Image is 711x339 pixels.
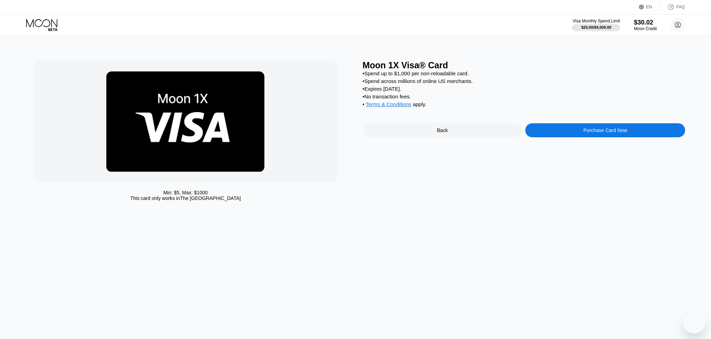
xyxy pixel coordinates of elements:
[639,4,660,11] div: EN
[363,123,522,137] div: Back
[130,195,241,201] div: This card only works in The [GEOGRAPHIC_DATA]
[363,101,685,109] div: • apply .
[163,190,208,195] div: Min: $ 5 , Max: $ 1000
[581,25,611,29] div: $25.00 / $4,000.00
[646,5,652,9] div: EN
[634,19,657,31] div: $30.02Moon Credit
[660,4,685,11] div: FAQ
[573,19,620,23] div: Visa Monthly Spend Limit
[366,101,411,107] span: Terms & Conditions
[683,311,705,333] iframe: Button to launch messaging window
[363,70,685,76] div: • Spend up to $1,000 per non-reloadable card.
[634,26,657,31] div: Moon Credit
[676,5,685,9] div: FAQ
[437,127,448,133] div: Back
[366,101,411,109] div: Terms & Conditions
[525,123,685,137] div: Purchase Card Now
[363,78,685,84] div: • Spend across millions of online US merchants.
[573,19,620,31] div: Visa Monthly Spend Limit$25.00/$4,000.00
[363,86,685,92] div: • Expires [DATE].
[634,19,657,26] div: $30.02
[363,60,685,70] div: Moon 1X Visa® Card
[583,127,627,133] div: Purchase Card Now
[363,94,685,99] div: • No transaction fees.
